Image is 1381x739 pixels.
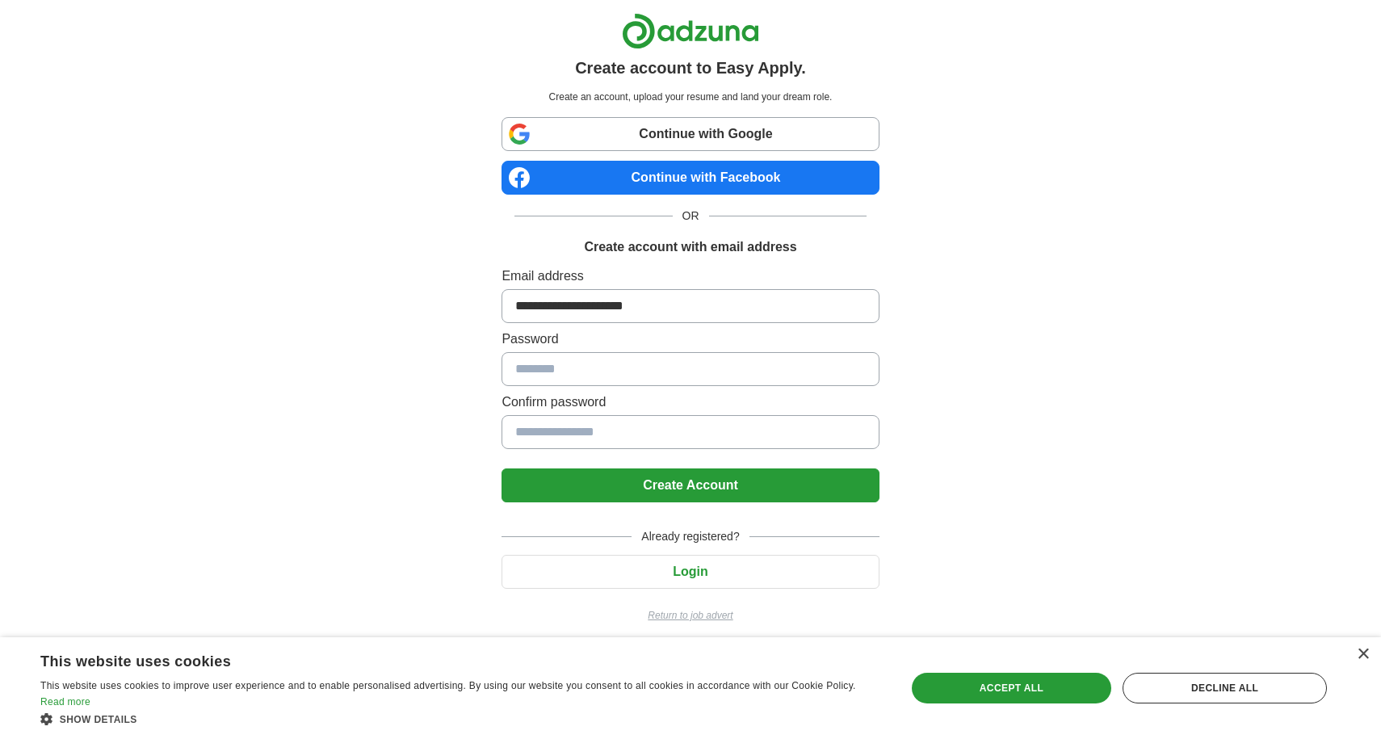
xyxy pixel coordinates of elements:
[622,13,759,49] img: Adzuna logo
[1357,649,1369,661] div: Close
[502,330,879,349] label: Password
[632,528,749,545] span: Already registered?
[502,555,879,589] button: Login
[673,208,709,225] span: OR
[502,161,879,195] a: Continue with Facebook
[40,647,840,671] div: This website uses cookies
[502,565,879,578] a: Login
[40,680,856,691] span: This website uses cookies to improve user experience and to enable personalised advertising. By u...
[40,711,880,727] div: Show details
[502,117,879,151] a: Continue with Google
[584,237,796,257] h1: Create account with email address
[40,696,90,708] a: Read more, opens a new window
[1123,673,1327,703] div: Decline all
[60,714,137,725] span: Show details
[502,393,879,412] label: Confirm password
[575,56,806,80] h1: Create account to Easy Apply.
[502,267,879,286] label: Email address
[505,90,875,104] p: Create an account, upload your resume and land your dream role.
[502,468,879,502] button: Create Account
[912,673,1111,703] div: Accept all
[502,608,879,623] a: Return to job advert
